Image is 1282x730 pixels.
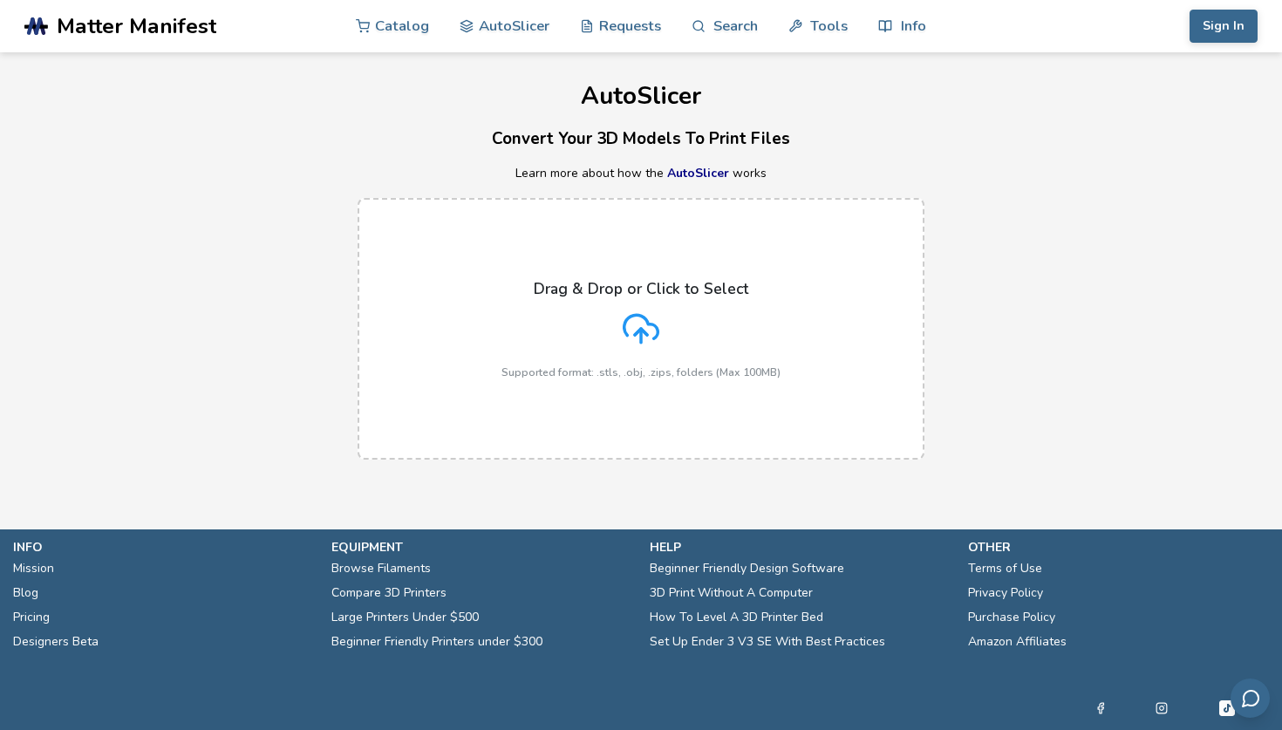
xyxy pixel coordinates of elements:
p: other [968,538,1269,556]
a: Browse Filaments [331,556,431,581]
a: Terms of Use [968,556,1042,581]
a: Privacy Policy [968,581,1043,605]
a: Set Up Ender 3 V3 SE With Best Practices [650,630,885,654]
p: Drag & Drop or Click to Select [534,280,748,297]
button: Sign In [1190,10,1258,43]
a: Beginner Friendly Design Software [650,556,844,581]
button: Send feedback via email [1231,679,1270,718]
a: Mission [13,556,54,581]
p: Supported format: .stls, .obj, .zips, folders (Max 100MB) [501,366,781,379]
p: info [13,538,314,556]
a: Pricing [13,605,50,630]
a: 3D Print Without A Computer [650,581,813,605]
a: Designers Beta [13,630,99,654]
a: Purchase Policy [968,605,1055,630]
a: Large Printers Under $500 [331,605,479,630]
a: Compare 3D Printers [331,581,447,605]
a: Amazon Affiliates [968,630,1067,654]
a: Beginner Friendly Printers under $300 [331,630,542,654]
a: How To Level A 3D Printer Bed [650,605,823,630]
p: equipment [331,538,632,556]
a: Tiktok [1217,698,1238,719]
a: Blog [13,581,38,605]
span: Matter Manifest [57,14,216,38]
a: Facebook [1094,698,1107,719]
a: AutoSlicer [667,165,729,181]
p: help [650,538,951,556]
a: Instagram [1156,698,1168,719]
